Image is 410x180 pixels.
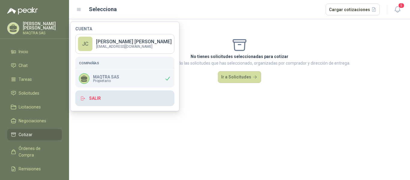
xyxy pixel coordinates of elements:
[75,90,174,106] button: Salir
[7,143,62,161] a: Órdenes de Compra
[398,3,405,8] span: 5
[7,87,62,99] a: Solicitudes
[326,4,380,16] button: Cargar cotizaciones
[93,75,119,79] p: MAQTRA SAS
[129,60,350,66] p: En esta sección, encontrarás las solicitudes que has seleccionado, organizadas por comprador y di...
[19,104,41,110] span: Licitaciones
[7,46,62,57] a: Inicio
[19,131,32,138] span: Cotizar
[19,166,41,172] span: Remisiones
[19,76,32,83] span: Tareas
[19,62,28,69] span: Chat
[89,5,117,14] h2: Selecciona
[79,60,171,66] h5: Compañías
[7,74,62,85] a: Tareas
[7,163,62,175] a: Remisiones
[75,27,174,31] h4: Cuenta
[7,115,62,127] a: Negociaciones
[93,79,119,83] span: Propietario
[75,70,174,87] div: MAQTRA SASPropietario
[19,48,28,55] span: Inicio
[7,101,62,113] a: Licitaciones
[218,71,261,83] button: Ir a Solicitudes
[96,39,172,44] p: [PERSON_NAME] [PERSON_NAME]
[23,31,62,35] p: MAQTRA SAS
[129,53,350,60] p: No tienes solicitudes seleccionadas para cotizar
[7,7,38,14] img: Logo peakr
[19,145,56,158] span: Órdenes de Compra
[7,129,62,140] a: Cotizar
[96,45,172,48] p: [EMAIL_ADDRESS][DOMAIN_NAME]
[19,90,39,96] span: Solicitudes
[23,22,62,30] p: [PERSON_NAME] [PERSON_NAME]
[19,117,46,124] span: Negociaciones
[7,60,62,71] a: Chat
[75,34,174,54] a: JC[PERSON_NAME] [PERSON_NAME][EMAIL_ADDRESS][DOMAIN_NAME]
[78,37,92,51] div: JC
[392,4,403,15] button: 5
